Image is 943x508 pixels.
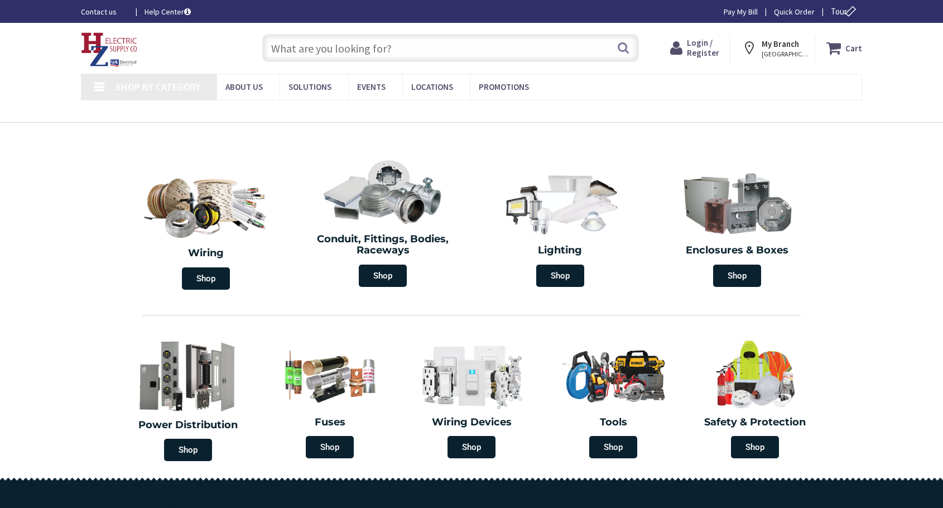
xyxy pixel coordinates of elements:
a: Login / Register [670,38,719,58]
h2: Tools [551,417,676,428]
img: HZ Electric Supply [81,32,138,67]
span: Promotions [479,82,529,92]
strong: Cart [845,38,862,58]
a: Quick Order [774,6,815,17]
span: Shop [448,436,495,458]
span: Locations [411,82,453,92]
span: Shop [306,436,354,458]
h2: Wiring Devices [409,417,534,428]
a: Lighting Shop [474,165,646,293]
a: Power Distribution Shop [117,332,259,467]
h2: Lighting [480,245,641,256]
h2: Wiring [123,248,289,259]
strong: My Branch [762,39,799,49]
input: What are you looking for? [262,34,639,62]
a: Contact us [81,6,127,17]
a: Pay My Bill [724,6,758,17]
span: Shop [536,265,584,287]
span: Events [357,82,386,92]
span: Shop [164,439,212,461]
span: Shop [731,436,779,458]
span: Shop [589,436,637,458]
div: My Branch [GEOGRAPHIC_DATA], [GEOGRAPHIC_DATA] [742,38,804,58]
a: Wiring Shop [117,165,295,295]
span: [GEOGRAPHIC_DATA], [GEOGRAPHIC_DATA] [762,50,809,59]
a: Safety & Protection Shop [687,333,823,464]
span: Tour [831,6,859,17]
span: Shop [359,265,407,287]
h2: Fuses [267,417,392,428]
span: Shop By Category [116,80,201,93]
span: Shop [713,265,761,287]
h2: Conduit, Fittings, Bodies, Raceways [303,234,464,256]
span: Login / Register [687,37,719,58]
h2: Power Distribution [123,420,253,431]
a: Conduit, Fittings, Bodies, Raceways Shop [297,154,469,293]
span: About Us [225,82,263,92]
a: Cart [826,38,862,58]
a: Wiring Devices Shop [403,333,540,464]
h2: Safety & Protection [692,417,817,428]
span: Solutions [288,82,331,92]
a: Help Center [145,6,191,17]
a: Fuses Shop [262,333,398,464]
span: Shop [182,267,230,290]
h2: Enclosures & Boxes [657,245,818,256]
a: Enclosures & Boxes Shop [652,165,824,293]
a: Tools Shop [545,333,681,464]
